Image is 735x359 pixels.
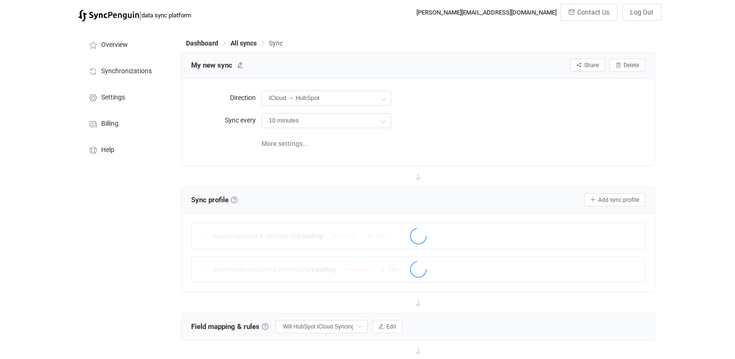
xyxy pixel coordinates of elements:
input: Select [275,320,368,333]
img: syncpenguin.svg [78,10,139,22]
a: Billing [78,110,172,136]
span: Edit [386,323,396,330]
span: Sync profile [191,193,238,207]
span: Billing [101,120,119,128]
span: Add sync profile [598,197,639,203]
button: Edit [372,320,402,333]
span: All syncs [230,39,257,47]
span: Field mapping & rules [191,320,268,334]
a: Settings [78,84,172,110]
span: Overview [101,41,128,49]
span: data sync platform [141,12,191,19]
a: Overview [78,31,172,57]
span: Dashboard [186,39,218,47]
span: Help [101,146,114,154]
span: Settings [101,94,125,101]
span: Contact Us [577,8,609,16]
span: Sync [269,39,283,47]
span: Log Out [630,8,653,16]
a: |data sync platform [78,8,191,22]
span: Synchronizations [101,68,152,75]
a: Help [78,136,172,162]
div: [PERSON_NAME][EMAIL_ADDRESS][DOMAIN_NAME] [416,9,557,16]
span: | [139,8,141,22]
a: Synchronizations [78,57,172,84]
div: Breadcrumb [186,40,283,46]
button: Log Out [622,4,661,21]
button: Contact Us [560,4,617,21]
button: Add sync profile [584,193,645,206]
